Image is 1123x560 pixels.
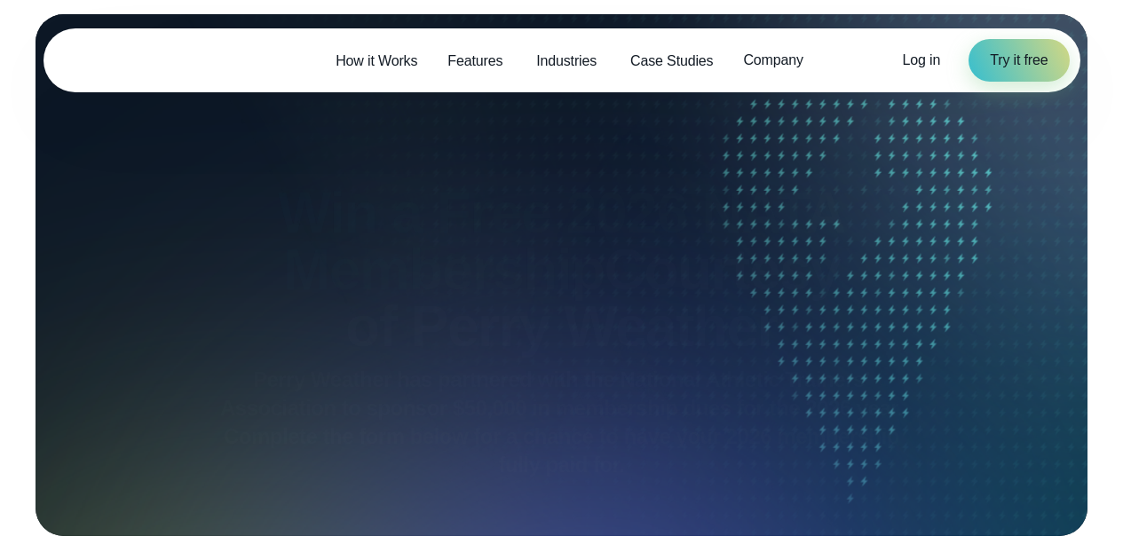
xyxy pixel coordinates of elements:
a: Case Studies [615,43,728,79]
span: Log in [903,52,941,67]
span: Industries [536,51,597,72]
a: Log in [903,50,941,71]
a: Try it free [969,39,1069,82]
span: Features [447,51,502,72]
span: Case Studies [630,51,713,72]
span: Try it free [990,50,1048,71]
span: How it Works [336,51,417,72]
span: Company [743,50,803,71]
a: How it Works [320,43,432,79]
